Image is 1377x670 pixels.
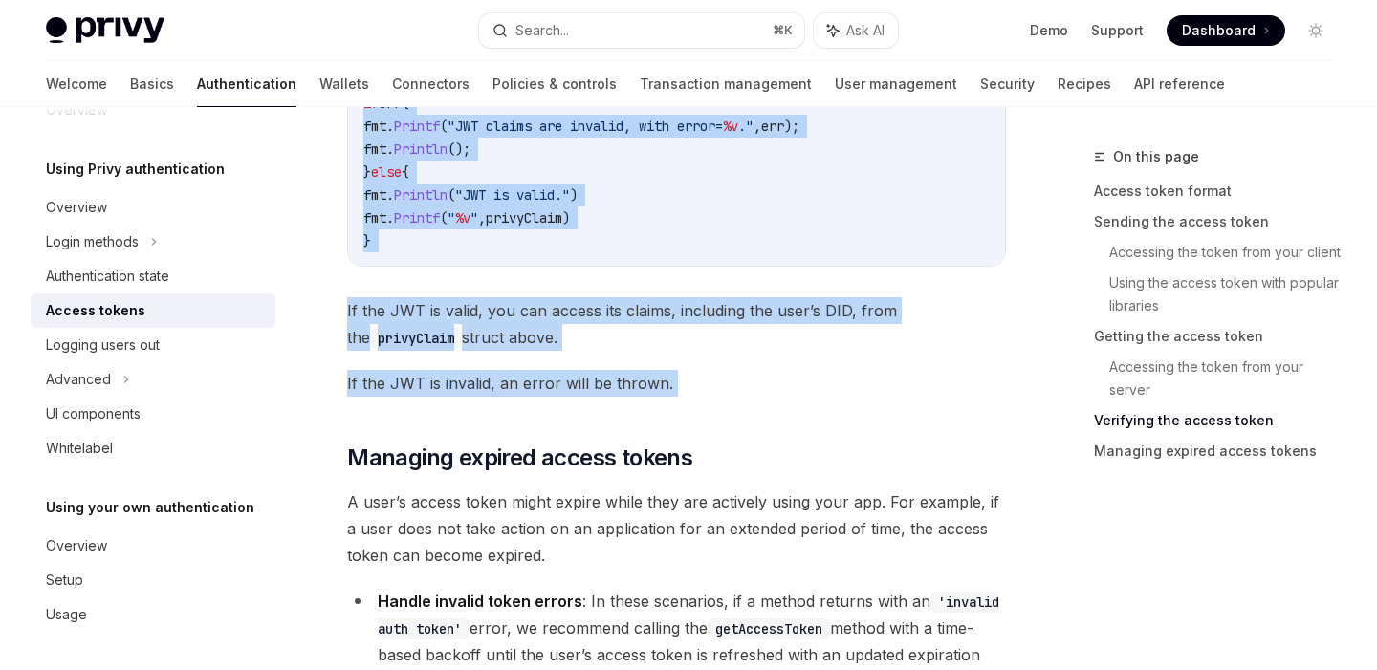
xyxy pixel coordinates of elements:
span: . [386,209,394,227]
span: Println [394,140,448,158]
a: Dashboard [1167,15,1285,46]
span: "JWT claims are invalid, with error= [448,118,723,135]
div: Authentication state [46,265,169,288]
span: privyClaim [486,209,562,227]
span: " [470,209,478,227]
span: ) [570,186,578,204]
span: ); [784,118,799,135]
span: err [761,118,784,135]
div: Whitelabel [46,437,113,460]
span: Ask AI [846,21,885,40]
div: Overview [46,534,107,557]
div: Usage [46,603,87,626]
span: Dashboard [1182,21,1256,40]
a: Recipes [1058,61,1111,107]
a: Overview [31,190,275,225]
span: ) [562,209,570,227]
a: Access token format [1094,176,1346,206]
span: ." [738,118,754,135]
button: Toggle dark mode [1300,15,1331,46]
span: fmt [363,118,386,135]
div: Setup [46,569,83,592]
a: Basics [130,61,174,107]
span: %v [455,209,470,227]
span: If the JWT is valid, you can access its claims, including the user’s DID, from the struct above. [347,297,1006,351]
a: Authentication state [31,259,275,293]
a: UI components [31,397,275,431]
a: Security [980,61,1035,107]
a: Authentication [197,61,296,107]
a: Verifying the access token [1094,405,1346,436]
a: Connectors [392,61,470,107]
a: User management [835,61,957,107]
a: Transaction management [640,61,812,107]
span: ( [440,118,448,135]
span: Println [394,186,448,204]
div: Access tokens [46,299,145,322]
a: Demo [1030,21,1068,40]
button: Search...⌘K [479,13,803,48]
span: } [363,232,371,249]
span: fmt [363,186,386,204]
h5: Using your own authentication [46,496,254,519]
span: "JWT is valid." [455,186,570,204]
a: Using the access token with popular libraries [1109,268,1346,321]
span: ( [440,209,448,227]
a: Usage [31,597,275,632]
span: " [448,209,455,227]
span: { [402,163,409,181]
div: Logging users out [46,334,160,357]
a: Overview [31,529,275,563]
span: Printf [394,209,440,227]
span: On this page [1113,145,1199,168]
span: err [379,95,402,112]
a: Sending the access token [1094,206,1346,237]
a: Whitelabel [31,431,275,465]
span: { [402,95,409,112]
a: Accessing the token from your client [1109,237,1346,268]
a: Getting the access token [1094,321,1346,352]
span: else [371,163,402,181]
span: A user’s access token might expire while they are actively using your app. For example, if a user... [347,488,1006,569]
a: Accessing the token from your server [1109,352,1346,405]
h5: Using Privy authentication [46,158,225,181]
div: Advanced [46,368,111,391]
span: If the JWT is invalid, an error will be thrown. [347,370,1006,397]
a: Access tokens [31,293,275,328]
span: if [363,95,379,112]
a: Logging users out [31,328,275,362]
span: . [386,140,394,158]
div: Search... [515,19,569,42]
span: ( [448,186,455,204]
div: UI components [46,402,141,425]
code: getAccessToken [708,618,830,639]
span: Printf [394,118,440,135]
span: . [386,118,394,135]
span: fmt [363,140,386,158]
a: Wallets [319,61,369,107]
a: API reference [1134,61,1225,107]
span: . [386,186,394,204]
a: Policies & controls [492,61,617,107]
a: Setup [31,563,275,597]
span: %v [723,118,738,135]
img: light logo [46,17,164,44]
span: (); [448,140,470,158]
code: 'invalid auth token' [378,592,999,639]
span: fmt [363,209,386,227]
div: Login methods [46,230,139,253]
div: Overview [46,196,107,219]
button: Ask AI [814,13,898,48]
strong: Handle invalid token errors [378,592,582,611]
span: Managing expired access tokens [347,443,692,473]
code: privyClaim [370,328,462,349]
a: Support [1091,21,1144,40]
span: ⌘ K [773,23,793,38]
span: , [754,118,761,135]
span: , [478,209,486,227]
a: Welcome [46,61,107,107]
span: } [363,163,371,181]
a: Managing expired access tokens [1094,436,1346,466]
